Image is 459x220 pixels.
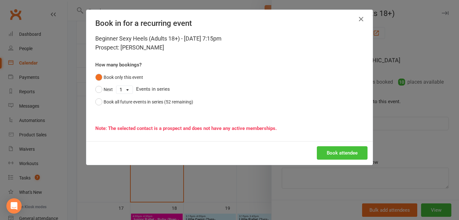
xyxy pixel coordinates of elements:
[317,146,368,160] button: Book attendee
[95,61,142,69] label: How many bookings?
[95,96,193,108] button: Book all future events in series (52 remaining)
[95,83,113,95] button: Next
[95,125,364,132] div: Note: The selected contact is a prospect and does not have any active memberships.
[95,71,143,83] button: Book only this event
[95,34,364,52] div: Beginner Sexy Heels (Adults 18+) - [DATE] 7:15pm Prospect: [PERSON_NAME]
[104,98,193,105] div: Book all future events in series (52 remaining)
[6,198,22,214] div: Open Intercom Messenger
[95,19,364,28] h4: Book in for a recurring event
[95,83,364,95] div: Events in series
[356,14,366,24] button: Close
